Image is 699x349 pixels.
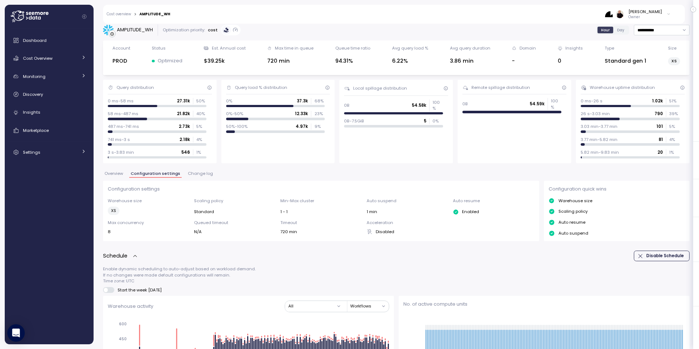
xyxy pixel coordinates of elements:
div: AMPLITUDE_WH [139,12,170,16]
p: 100 % [551,98,561,110]
p: 487 ms-741 ms [108,123,139,129]
p: 58 ms-487 ms [108,111,138,117]
a: Cost overview [107,12,131,16]
a: Insights [8,105,91,120]
span: Disable Schedule [646,251,684,261]
div: 6.22% [392,57,428,65]
p: Min-Max cluster [280,198,362,204]
p: 4 % [669,137,679,142]
div: Disabled [367,229,448,235]
div: Domain [520,45,536,51]
p: Auto suspend [367,198,448,204]
div: Query distribution [116,85,154,90]
p: Configuration settings [108,185,535,193]
p: 21.82k [177,111,190,117]
div: Size [668,45,676,51]
div: Avg query load % [392,45,428,51]
p: 3.77 min-5.82 min [581,137,617,142]
div: Warehouse uptime distribution [590,85,655,90]
div: Avg query duration [450,45,490,51]
p: 5.82 min-9.83 min [581,149,619,155]
p: Warehouse size [108,198,189,204]
a: Marketplace [8,123,91,138]
p: Timeout [280,220,362,226]
div: 94.31% [335,57,370,65]
a: Monitoring [8,69,91,84]
p: 0 ms-58 ms [108,98,134,104]
div: Query load % distribution [235,85,287,90]
span: Monitoring [23,74,46,79]
p: 3.03 min-3.77 min [581,123,617,129]
div: Standard gen 1 [605,57,646,65]
p: Enable dynamic scheduling to auto-adjust based on workload demand. If no changes were made defaul... [103,266,690,284]
a: Cost Overview [8,51,91,66]
p: 101 [656,123,663,129]
p: 5 % [196,123,206,129]
p: Owner [628,15,662,20]
div: Optimization priority: [163,27,205,33]
span: Cost Overview [23,55,52,61]
p: 790 [655,111,663,117]
button: Collapse navigation [80,14,89,19]
p: Warehouse activity [108,303,153,310]
button: Workflows [350,301,389,311]
p: 0B [462,101,468,107]
p: 100 % [433,99,443,111]
div: 8 [108,229,189,235]
div: > [134,12,137,17]
img: ALV-UjVWuSP5rZ1yrXkShOLFVYx9iV0eGaRrrzWTY_7pcimKktHO3n2hdHcb-k0XWBaZwtYU53SDB7PVWCc3GQe3HO5QyM8ip... [616,10,624,18]
div: PROD [112,57,130,65]
div: 720 min [280,229,362,235]
p: Auto suspend [558,230,588,236]
span: Dashboard [23,38,47,43]
div: 720 min [267,57,313,65]
p: 0 % [433,118,443,124]
div: AMPLITUDE_WH [117,26,153,34]
p: 0B [344,102,349,108]
span: Hour [601,27,610,33]
p: 5 % [669,123,679,129]
p: 2.73k [179,123,190,129]
div: Remote spillage distribution [471,85,530,90]
div: Type [605,45,614,51]
p: 2.18k [179,137,190,142]
p: Auto resume [453,198,534,204]
p: Schedule [103,252,127,260]
p: cost [208,27,218,33]
div: Status [152,45,166,51]
p: 40 % [196,111,206,117]
p: Scaling policy [194,198,276,204]
p: No. of active compute units [403,301,685,308]
button: All [285,301,344,311]
span: XS [111,207,116,215]
p: 12.33k [295,111,308,117]
p: 4 % [196,137,206,142]
a: Discovery [8,87,91,102]
p: 0% [226,98,232,104]
span: Start the week [DATE] [114,287,162,293]
p: Optimized [158,57,182,64]
p: 23 % [315,111,325,117]
div: 0 [558,57,583,65]
p: Scaling policy [558,208,588,214]
div: 1 - 1 [280,209,362,215]
p: 4.97k [296,123,308,129]
div: 3.86 min [450,57,490,65]
p: Queued timeout [194,220,276,226]
span: XS [671,57,677,65]
span: Insights [23,109,40,115]
div: Standard [194,209,276,215]
div: Est. Annual cost [212,45,246,51]
tspan: 600 [119,322,127,326]
p: 1 % [196,149,206,155]
div: [PERSON_NAME] [628,9,662,15]
p: 9 % [315,123,325,129]
p: 39 % [669,111,679,117]
p: 1 % [669,149,679,155]
button: Schedule [103,252,138,260]
p: 0 ms-26 s [581,98,603,104]
span: Overview [104,172,123,176]
p: Max concurrency [108,220,189,226]
div: Open Intercom Messenger [7,324,25,342]
p: 546 [181,149,190,155]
